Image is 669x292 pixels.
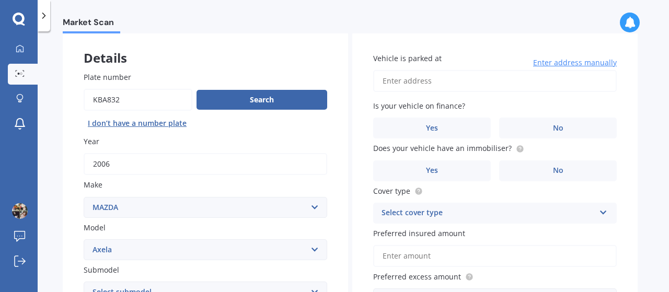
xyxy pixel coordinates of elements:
[63,32,348,63] div: Details
[373,144,512,154] span: Does your vehicle have an immobiliser?
[373,70,617,92] input: Enter address
[84,89,192,111] input: Enter plate number
[373,186,410,196] span: Cover type
[84,265,119,275] span: Submodel
[84,72,131,82] span: Plate number
[84,136,99,146] span: Year
[373,101,465,111] span: Is your vehicle on finance?
[533,57,617,68] span: Enter address manually
[426,124,438,133] span: Yes
[84,223,106,232] span: Model
[373,272,461,282] span: Preferred excess amount
[84,115,191,132] button: I don’t have a number plate
[553,124,563,133] span: No
[553,166,563,175] span: No
[426,166,438,175] span: Yes
[373,228,465,238] span: Preferred insured amount
[382,207,595,219] div: Select cover type
[84,153,327,175] input: YYYY
[84,180,102,190] span: Make
[12,203,28,219] img: picture
[197,90,327,110] button: Search
[373,53,442,63] span: Vehicle is parked at
[373,245,617,267] input: Enter amount
[63,17,120,31] span: Market Scan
